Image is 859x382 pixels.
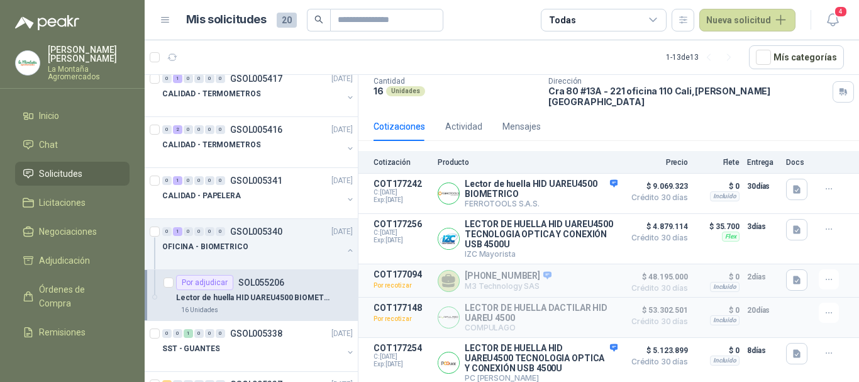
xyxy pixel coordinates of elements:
[230,74,282,83] p: GSOL005417
[438,158,618,167] p: Producto
[162,227,172,236] div: 0
[374,343,430,353] p: COT177254
[277,13,297,28] span: 20
[465,271,551,282] p: [PHONE_NUMBER]
[625,194,688,201] span: Crédito 30 días
[666,47,739,67] div: 1 - 13 de 13
[625,179,688,194] span: $ 9.069.323
[374,158,430,167] p: Cotización
[173,125,182,134] div: 2
[15,320,130,344] a: Remisiones
[374,269,430,279] p: COT177094
[173,176,182,185] div: 1
[749,45,844,69] button: Mís categorías
[625,284,688,292] span: Crédito 30 días
[438,352,459,373] img: Company Logo
[230,125,282,134] p: GSOL005416
[216,227,225,236] div: 0
[205,227,214,236] div: 0
[173,329,182,338] div: 0
[374,86,384,96] p: 16
[216,74,225,83] div: 0
[625,343,688,358] span: $ 5.123.899
[374,353,430,361] span: C: [DATE]
[48,45,130,63] p: [PERSON_NAME] [PERSON_NAME]
[216,176,225,185] div: 0
[548,77,828,86] p: Dirección
[162,88,260,100] p: CALIDAD - TERMOMETROS
[162,329,172,338] div: 0
[374,229,430,237] span: C: [DATE]
[465,303,618,323] p: LECTOR DE HUELLA DACTILAR HID UAREU 4500
[722,232,740,242] div: Flex
[15,15,79,30] img: Logo peakr
[162,71,355,111] a: 0 1 0 0 0 0 GSOL005417[DATE] CALIDAD - TERMOMETROS
[502,120,541,133] div: Mensajes
[162,74,172,83] div: 0
[162,139,260,151] p: CALIDAD - TERMOMETROS
[184,176,193,185] div: 0
[438,183,459,204] img: Company Logo
[331,226,353,238] p: [DATE]
[465,323,618,332] p: COMPULAGO
[162,122,355,162] a: 0 2 0 0 0 0 GSOL005416[DATE] CALIDAD - TERMOMETROS
[747,158,779,167] p: Entrega
[205,125,214,134] div: 0
[186,11,267,29] h1: Mis solicitudes
[747,343,779,358] p: 8 días
[176,292,333,304] p: Lector de huella HID UAREU4500 BIOMETRICO
[162,190,241,202] p: CALIDAD - PAPELERA
[194,125,204,134] div: 0
[374,279,430,292] p: Por recotizar
[162,173,355,213] a: 0 1 0 0 0 0 GSOL005341[DATE] CALIDAD - PAPELERA
[205,176,214,185] div: 0
[205,329,214,338] div: 0
[834,6,848,18] span: 4
[625,234,688,242] span: Crédito 30 días
[15,191,130,215] a: Licitaciones
[145,270,358,321] a: Por adjudicarSOL055206Lector de huella HID UAREU4500 BIOMETRICO16 Unidades
[699,9,795,31] button: Nueva solicitud
[374,219,430,229] p: COT177256
[176,305,223,315] div: 16 Unidades
[625,303,688,318] span: $ 53.302.501
[696,158,740,167] p: Flete
[374,189,430,196] span: C: [DATE]
[15,162,130,186] a: Solicitudes
[465,199,618,208] p: FERROTOOLS S.A.S.
[39,196,86,210] span: Licitaciones
[194,74,204,83] div: 0
[747,219,779,234] p: 3 días
[331,124,353,136] p: [DATE]
[465,219,618,249] p: LECTOR DE HUELLA HID UAREU4500 TECNOLOGIA OPTICA Y CONEXIÓN USB 4500U
[16,51,40,75] img: Company Logo
[173,227,182,236] div: 1
[747,179,779,194] p: 30 días
[710,356,740,366] div: Incluido
[696,219,740,234] p: $ 35.700
[374,313,430,325] p: Por recotizar
[15,249,130,272] a: Adjudicación
[625,358,688,366] span: Crédito 30 días
[194,227,204,236] div: 0
[15,104,130,128] a: Inicio
[216,329,225,338] div: 0
[374,303,430,313] p: COT177148
[15,220,130,244] a: Negociaciones
[39,225,97,239] span: Negociaciones
[374,361,430,368] span: Exp: [DATE]
[230,329,282,338] p: GSOL005338
[39,283,118,310] span: Órdenes de Compra
[15,133,130,157] a: Chat
[15,278,130,315] a: Órdenes de Compra
[465,249,618,259] p: IZC Mayorista
[786,158,811,167] p: Docs
[438,307,459,328] img: Company Logo
[710,315,740,325] div: Incluido
[549,13,575,27] div: Todas
[386,86,425,96] div: Unidades
[39,138,58,152] span: Chat
[696,343,740,358] p: $ 0
[710,282,740,292] div: Incluido
[747,269,779,284] p: 2 días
